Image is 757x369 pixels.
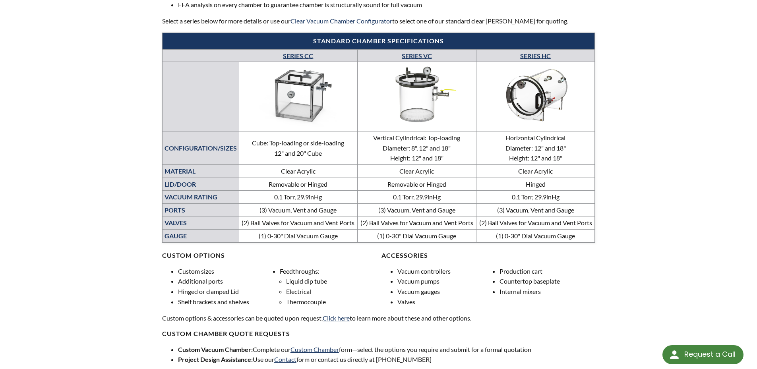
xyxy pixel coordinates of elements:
[357,203,476,216] td: (3) Vacuum, Vent and Gauge
[357,230,476,243] td: (1) 0-30" Dial Vacuum Gauge
[286,297,376,307] li: Thermocouple
[357,191,476,204] td: 0.1 Torr, 29.9inHg
[500,266,595,276] li: Production cart
[162,216,239,230] td: VALVES
[397,266,493,276] li: Vacuum controllers
[167,37,591,45] h4: Standard Chamber Specifications
[239,178,357,191] td: Removable or Hinged
[381,251,595,260] h4: Accessories
[162,230,239,243] td: GAUGE
[162,178,239,191] td: LID/DOOR
[280,266,376,307] li: Feedthroughs:
[162,165,239,178] td: MATERIAL
[239,216,357,230] td: (2) Ball Valves for Vacuum and Vent Ports
[520,52,551,59] a: SERIES HC
[476,178,594,191] td: Hinged
[500,276,595,286] li: Countertop baseplate
[397,286,493,297] li: Vacuum gauges
[162,203,239,216] td: PORTS
[357,216,476,230] td: (2) Ball Valves for Vacuum and Vent Ports
[178,266,274,276] li: Custom sizes
[476,191,594,204] td: 0.1 Torr, 29.9inHg
[162,16,595,26] p: Select a series below for more details or use our to select one of our standard clear [PERSON_NAM...
[397,297,493,307] li: Valves
[162,131,239,165] td: CONFIGURATION/SIZES
[178,286,274,297] li: Hinged or clamped Lid
[241,63,355,127] img: Series CC—Cube Chambers
[178,276,274,286] li: Additional ports
[402,52,432,59] a: SERIES VC
[357,165,476,178] td: Clear Acrylic
[162,313,595,323] p: Custom options & accessories can be quoted upon request. to learn more about these and other opti...
[357,131,476,165] td: Vertical Cylindrical: Top-loading Diameter: 8", 12" and 18" Height: 12" and 18"
[239,165,357,178] td: Clear Acrylic
[178,297,274,307] li: Shelf brackets and shelves
[239,191,357,204] td: 0.1 Torr, 29.9inHg
[239,131,357,165] td: Cube: Top-loading or side-loading 12" and 20" Cube
[162,330,595,338] h4: Custom chamber QUOTe requests
[323,314,350,322] a: Click here
[397,276,493,286] li: Vacuum pumps
[178,344,595,355] li: Complete our form—select the options you require and submit for a formal quotation
[662,345,743,364] div: Request a Call
[178,355,253,363] strong: Project Design Assistance:
[239,230,357,243] td: (1) 0-30" Dial Vacuum Gauge
[239,203,357,216] td: (3) Vacuum, Vent and Gauge
[476,216,594,230] td: (2) Ball Valves for Vacuum and Vent Ports
[476,165,594,178] td: Clear Acrylic
[668,348,681,361] img: round button
[286,276,376,286] li: Liquid dip tube
[476,203,594,216] td: (3) Vacuum, Vent and Gauge
[162,251,376,260] h4: CUSTOM OPTIONS
[274,355,296,363] a: Contact
[283,52,313,59] a: SERIES CC
[178,354,595,365] li: Use our form or contact us directly at [PHONE_NUMBER]
[476,131,594,165] td: Horizontal Cylindrical Diameter: 12" and 18" Height: 12" and 18"
[476,230,594,243] td: (1) 0-30" Dial Vacuum Gauge
[290,17,392,25] a: Clear Vacuum Chamber Configurator
[286,286,376,297] li: Electrical
[357,178,476,191] td: Removable or Hinged
[162,191,239,204] td: VACUUM RATING
[290,346,339,353] a: Custom Chamber
[684,345,736,363] div: Request a Call
[500,286,595,297] li: Internal mixers
[178,346,253,353] strong: Custom Vacuum Chamber:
